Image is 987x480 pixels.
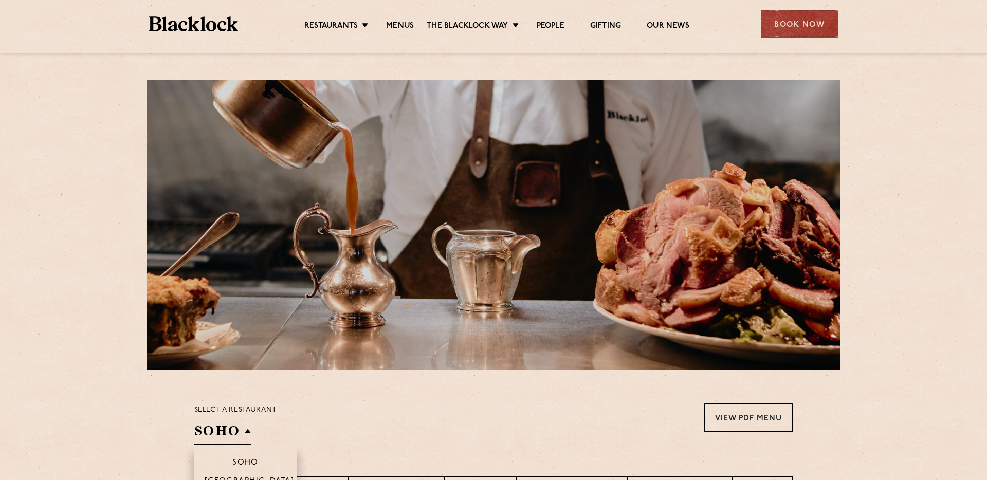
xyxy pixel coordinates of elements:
[386,21,414,32] a: Menus
[304,21,358,32] a: Restaurants
[704,403,793,432] a: View PDF Menu
[194,422,251,445] h2: SOHO
[761,10,838,38] div: Book Now
[427,21,508,32] a: The Blacklock Way
[537,21,564,32] a: People
[590,21,621,32] a: Gifting
[647,21,689,32] a: Our News
[232,458,259,469] p: Soho
[149,16,238,31] img: BL_Textured_Logo-footer-cropped.svg
[194,403,277,417] p: Select a restaurant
